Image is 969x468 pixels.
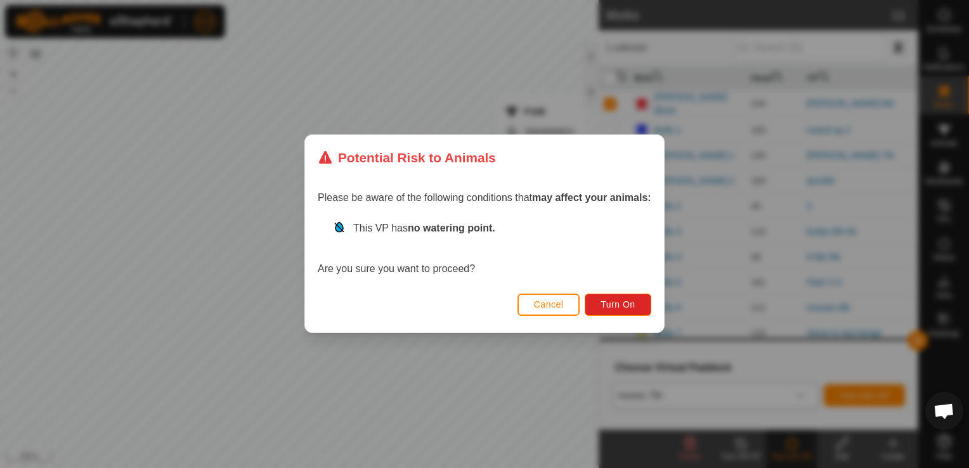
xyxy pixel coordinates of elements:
[318,193,651,204] span: Please be aware of the following conditions that
[353,223,495,234] span: This VP has
[534,300,564,310] span: Cancel
[585,294,651,316] button: Turn On
[532,193,651,204] strong: may affect your animals:
[517,294,580,316] button: Cancel
[601,300,635,310] span: Turn On
[408,223,495,234] strong: no watering point.
[318,221,651,277] div: Are you sure you want to proceed?
[318,148,496,167] div: Potential Risk to Animals
[925,392,963,430] a: Open chat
